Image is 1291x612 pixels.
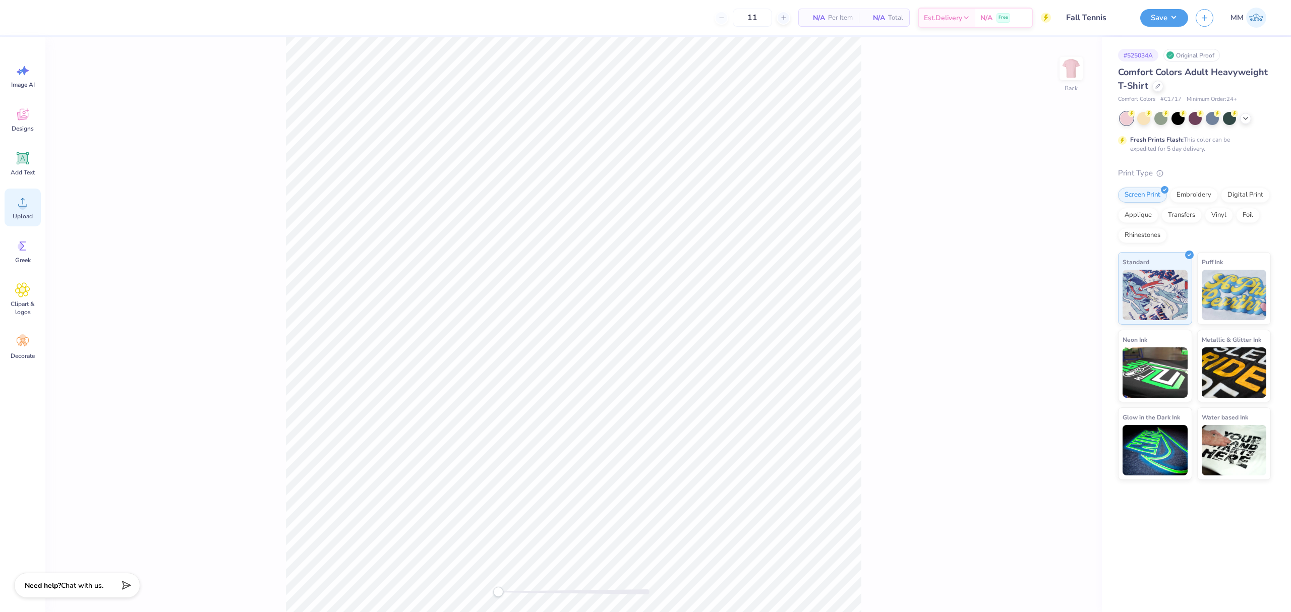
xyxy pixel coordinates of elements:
[1130,136,1184,144] strong: Fresh Prints Flash:
[1205,208,1233,223] div: Vinyl
[6,300,39,316] span: Clipart & logos
[1236,208,1260,223] div: Foil
[1061,58,1081,79] img: Back
[1160,95,1182,104] span: # C1717
[493,587,503,597] div: Accessibility label
[11,168,35,176] span: Add Text
[12,125,34,133] span: Designs
[1065,84,1078,93] div: Back
[1202,257,1223,267] span: Puff Ink
[1123,334,1147,345] span: Neon Ink
[1187,95,1237,104] span: Minimum Order: 24 +
[13,212,33,220] span: Upload
[1118,188,1167,203] div: Screen Print
[1226,8,1271,28] a: MM
[15,256,31,264] span: Greek
[733,9,772,27] input: – –
[1161,208,1202,223] div: Transfers
[924,13,962,23] span: Est. Delivery
[1221,188,1270,203] div: Digital Print
[1246,8,1266,28] img: Mariah Myssa Salurio
[61,581,103,590] span: Chat with us.
[25,581,61,590] strong: Need help?
[1059,8,1133,28] input: Untitled Design
[1118,208,1158,223] div: Applique
[1140,9,1188,27] button: Save
[805,13,825,23] span: N/A
[1130,135,1254,153] div: This color can be expedited for 5 day delivery.
[1118,228,1167,243] div: Rhinestones
[1123,270,1188,320] img: Standard
[1118,95,1155,104] span: Comfort Colors
[1202,270,1267,320] img: Puff Ink
[11,81,35,89] span: Image AI
[1202,334,1261,345] span: Metallic & Glitter Ink
[1123,257,1149,267] span: Standard
[1123,425,1188,475] img: Glow in the Dark Ink
[1123,412,1180,422] span: Glow in the Dark Ink
[999,14,1008,21] span: Free
[980,13,992,23] span: N/A
[1118,167,1271,179] div: Print Type
[1170,188,1218,203] div: Embroidery
[828,13,853,23] span: Per Item
[11,352,35,360] span: Decorate
[1118,66,1268,92] span: Comfort Colors Adult Heavyweight T-Shirt
[1202,425,1267,475] img: Water based Ink
[1202,347,1267,398] img: Metallic & Glitter Ink
[1123,347,1188,398] img: Neon Ink
[1230,12,1244,24] span: MM
[888,13,903,23] span: Total
[865,13,885,23] span: N/A
[1118,49,1158,62] div: # 525034A
[1163,49,1220,62] div: Original Proof
[1202,412,1248,422] span: Water based Ink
